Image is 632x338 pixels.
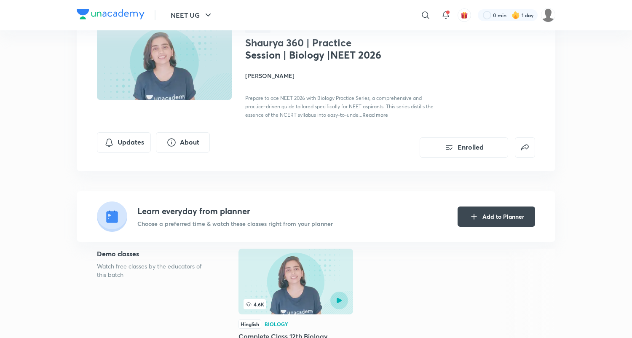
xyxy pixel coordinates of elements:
[156,132,210,153] button: About
[77,9,145,21] a: Company Logo
[245,71,434,80] h4: [PERSON_NAME]
[265,322,288,327] div: Biology
[511,11,520,19] img: streak
[77,9,145,19] img: Company Logo
[515,137,535,158] button: false
[362,111,388,118] span: Read more
[97,262,212,279] p: Watch free classes by the educators of this batch
[420,137,508,158] button: Enrolled
[245,95,434,118] span: Prepare to ace NEET 2026 with Biology Practice Series, a comprehensive and practice-driven guide ...
[97,249,212,259] h5: Demo classes
[461,11,468,19] img: avatar
[238,319,261,329] div: Hinglish
[96,23,233,101] img: Thumbnail
[458,8,471,22] button: avatar
[541,8,555,22] img: Siddharth Mitra
[166,7,218,24] button: NEET UG
[244,299,266,309] span: 4.6K
[137,205,333,217] h4: Learn everyday from planner
[458,207,535,227] button: Add to Planner
[245,37,383,61] h1: Shaurya 360 | Practice Session | Biology |NEET 2026
[97,132,151,153] button: Updates
[137,219,333,228] p: Choose a preferred time & watch these classes right from your planner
